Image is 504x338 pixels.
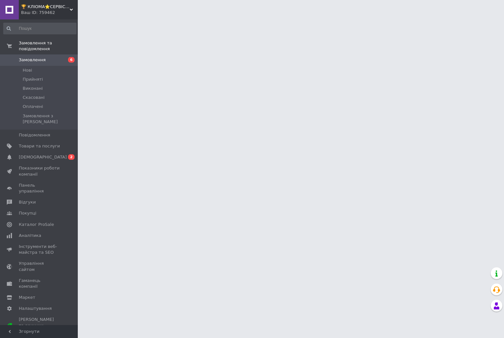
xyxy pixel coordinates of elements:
[19,57,46,63] span: Замовлення
[19,182,60,194] span: Панель управління
[23,86,43,91] span: Виконані
[19,244,60,255] span: Інструменти веб-майстра та SEO
[19,143,60,149] span: Товари та послуги
[68,57,75,63] span: 6
[23,76,43,82] span: Прийняті
[19,199,36,205] span: Відгуки
[19,278,60,289] span: Гаманець компанії
[3,23,76,34] input: Пошук
[19,132,50,138] span: Повідомлення
[68,154,75,160] span: 2
[19,317,60,334] span: [PERSON_NAME] та рахунки
[19,154,67,160] span: [DEMOGRAPHIC_DATA]
[19,306,52,311] span: Налаштування
[19,261,60,272] span: Управління сайтом
[21,4,70,10] span: 🏆 КЛІОМА⭐СЕРВІС™ - Розплідник ягідних рослин
[23,67,32,73] span: Нові
[19,210,36,216] span: Покупці
[23,113,76,125] span: Замовлення з [PERSON_NAME]
[23,104,43,110] span: Оплачені
[23,95,45,100] span: Скасовані
[19,222,54,227] span: Каталог ProSale
[21,10,78,16] div: Ваш ID: 759462
[19,233,41,239] span: Аналітика
[19,295,35,300] span: Маркет
[19,40,78,52] span: Замовлення та повідомлення
[19,165,60,177] span: Показники роботи компанії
